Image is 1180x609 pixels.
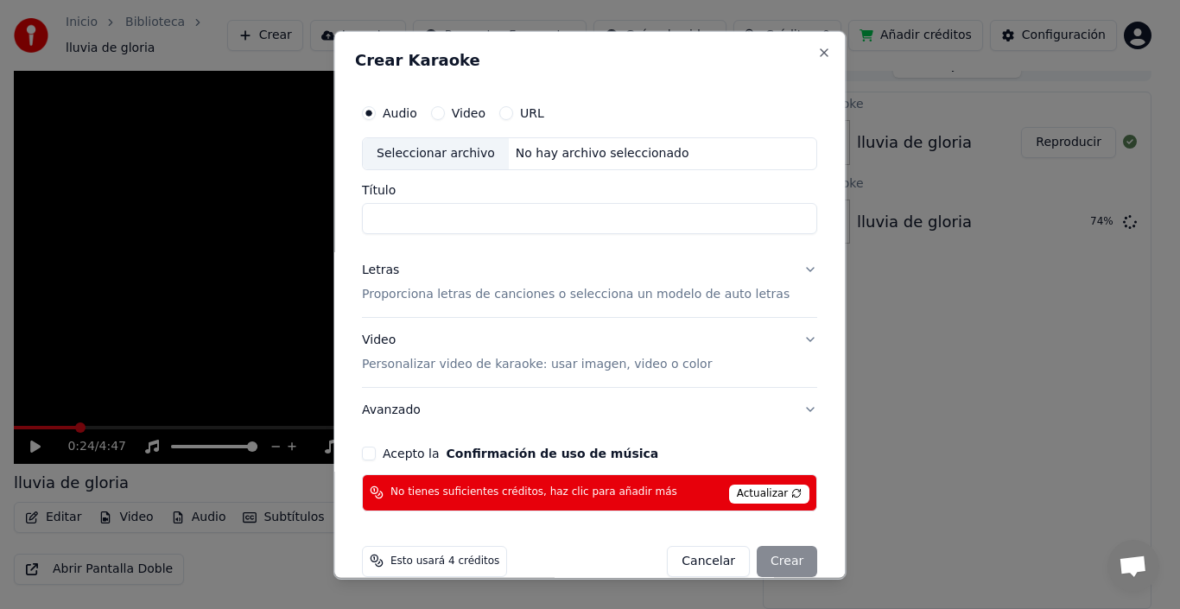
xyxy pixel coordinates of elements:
button: Cancelar [668,545,751,576]
label: Acepto la [383,447,658,459]
label: URL [520,106,544,118]
button: Acepto la [447,447,659,459]
button: Avanzado [362,387,817,432]
div: Seleccionar archivo [363,137,509,168]
label: Título [362,183,817,195]
div: Video [362,331,712,372]
span: Actualizar [729,484,810,503]
div: No hay archivo seleccionado [509,144,696,162]
h2: Crear Karaoke [355,52,824,67]
div: Letras [362,261,399,278]
label: Video [452,106,485,118]
span: Esto usará 4 créditos [390,554,499,568]
button: LetrasProporciona letras de canciones o selecciona un modelo de auto letras [362,247,817,316]
p: Personalizar video de karaoke: usar imagen, video o color [362,355,712,372]
label: Audio [383,106,417,118]
p: Proporciona letras de canciones o selecciona un modelo de auto letras [362,285,790,302]
button: VideoPersonalizar video de karaoke: usar imagen, video o color [362,317,817,386]
span: No tienes suficientes créditos, haz clic para añadir más [390,485,677,499]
